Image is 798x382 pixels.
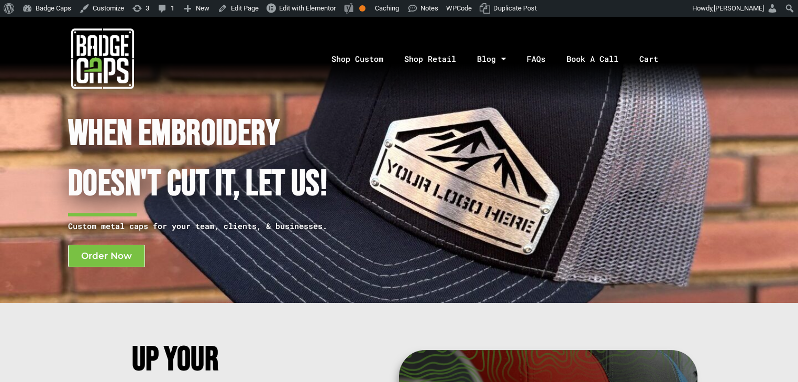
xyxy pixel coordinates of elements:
a: Shop Retail [394,31,467,86]
span: [PERSON_NAME] [714,4,764,12]
nav: Menu [205,31,798,86]
div: OK [359,5,365,12]
img: badgecaps white logo with green acccent [71,27,134,90]
a: Shop Custom [321,31,394,86]
a: Blog [467,31,516,86]
h1: When Embroidery Doesn't cut it, Let Us! [68,109,354,210]
a: Order Now [68,245,145,267]
a: FAQs [516,31,556,86]
span: Edit with Elementor [279,4,336,12]
span: Order Now [81,252,132,260]
a: Cart [629,31,682,86]
a: Book A Call [556,31,629,86]
p: Custom metal caps for your team, clients, & businesses. [68,220,354,233]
